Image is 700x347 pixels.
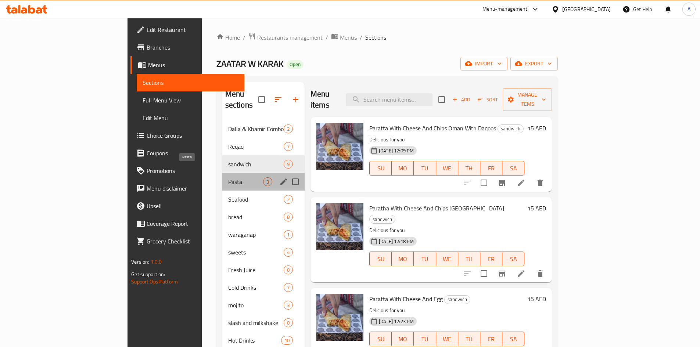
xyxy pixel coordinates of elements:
[130,232,244,250] a: Grocery Checklist
[310,88,337,111] h2: Menu items
[147,237,238,246] span: Grocery Checklist
[150,257,162,267] span: 1.0.0
[228,142,284,151] span: Reqaq
[130,127,244,144] a: Choice Groups
[461,254,477,264] span: TH
[331,33,357,42] a: Menus
[147,166,238,175] span: Promotions
[263,177,272,186] div: items
[503,88,552,111] button: Manage items
[147,43,238,52] span: Branches
[369,161,392,176] button: SU
[502,332,524,346] button: SA
[228,160,284,169] span: sandwich
[444,295,470,304] div: sandwich
[131,270,165,279] span: Get support on:
[436,252,458,266] button: WE
[392,252,414,266] button: MO
[143,96,238,105] span: Full Menu View
[228,336,281,345] span: Hot Drinks
[130,162,244,180] a: Promotions
[254,92,269,107] span: Select all sections
[228,195,284,204] span: Seafood
[130,56,244,74] a: Menus
[483,163,499,174] span: FR
[326,33,328,42] li: /
[517,178,525,187] a: Edit menu item
[216,55,284,72] span: ZAATAR W KARAK
[395,334,411,344] span: MO
[461,163,477,174] span: TH
[392,332,414,346] button: MO
[263,178,272,185] span: 3
[284,301,293,310] div: items
[478,95,498,104] span: Sort
[278,176,289,187] button: edit
[216,33,558,42] nav: breadcrumb
[222,191,305,208] div: Seafood2
[131,257,149,267] span: Version:
[257,33,323,42] span: Restaurants management
[284,283,293,292] div: items
[340,33,357,42] span: Menus
[505,254,521,264] span: SA
[502,252,524,266] button: SA
[516,59,552,68] span: export
[460,57,507,71] button: import
[417,254,433,264] span: TU
[143,113,238,122] span: Edit Menu
[284,318,293,327] div: items
[316,123,363,170] img: Paratta With Cheese And Chips Oman With Daqoos
[284,230,293,239] div: items
[369,293,443,304] span: Paratta With Cheese And Egg
[130,197,244,215] a: Upsell
[483,254,499,264] span: FR
[316,294,363,341] img: Paratta With Cheese And Egg
[373,163,389,174] span: SU
[284,249,292,256] span: 4
[222,261,305,279] div: Fresh Juice0
[373,254,389,264] span: SU
[281,336,293,345] div: items
[147,219,238,228] span: Coverage Report
[222,243,305,261] div: sweets4
[473,94,503,105] span: Sort items
[269,91,287,108] span: Sort sections
[284,143,292,150] span: 7
[147,202,238,210] span: Upsell
[130,21,244,39] a: Edit Restaurant
[147,184,238,193] span: Menu disclaimer
[228,248,284,257] span: sweets
[228,265,284,274] span: Fresh Juice
[505,334,521,344] span: SA
[284,248,293,257] div: items
[370,215,395,224] span: sandwich
[498,124,523,133] span: sandwich
[449,94,473,105] span: Add item
[284,319,292,326] span: 0
[458,161,480,176] button: TH
[346,93,432,106] input: search
[373,334,389,344] span: SU
[222,208,305,226] div: bread8
[228,301,284,310] div: mojito
[517,269,525,278] a: Edit menu item
[369,332,392,346] button: SU
[482,5,528,14] div: Menu-management
[284,124,293,133] div: items
[480,332,502,346] button: FR
[369,252,392,266] button: SU
[369,306,524,315] p: Delicious for you
[222,155,305,173] div: sandwich9
[284,284,292,291] span: 7
[228,283,284,292] span: Cold Drinks
[228,213,284,221] div: bread
[222,296,305,314] div: mojito3
[228,177,263,186] span: Pasta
